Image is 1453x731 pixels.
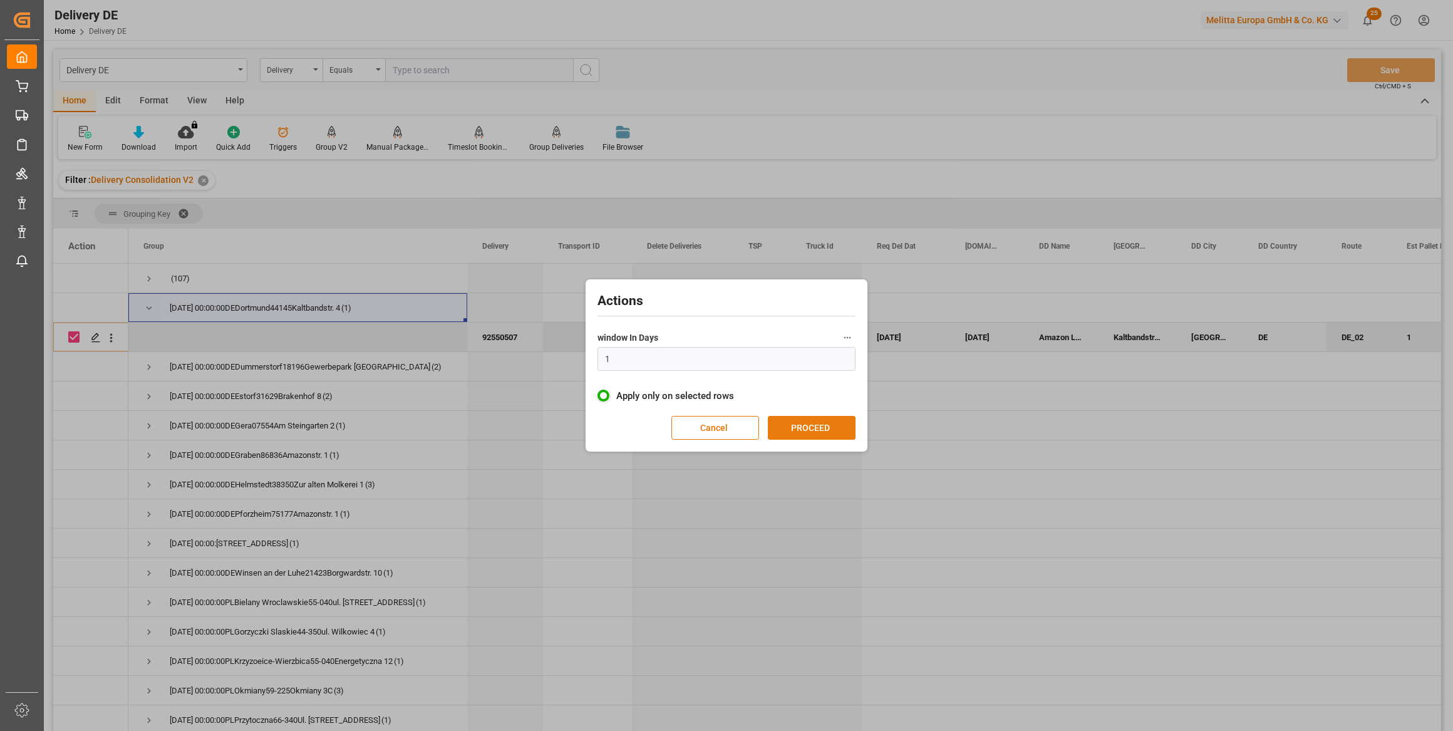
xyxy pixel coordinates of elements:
button: Cancel [671,416,759,440]
span: window In Days [597,331,658,345]
label: Apply only on selected rows [597,388,856,403]
h2: Actions [597,291,856,311]
button: PROCEED [768,416,856,440]
input: - [597,347,856,371]
button: window In Days [839,329,856,346]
